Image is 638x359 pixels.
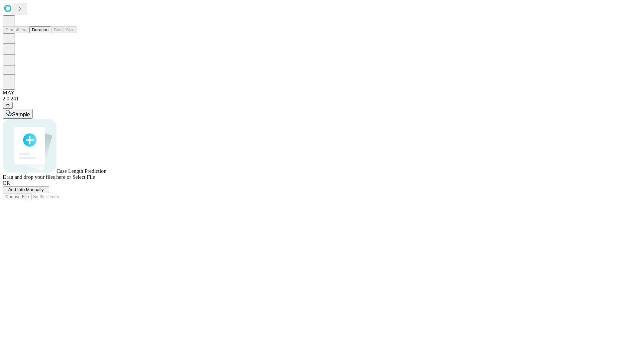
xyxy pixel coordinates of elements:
[3,109,33,119] button: Sample
[3,96,635,102] div: 2.0.241
[3,26,29,33] button: Smoothing
[72,174,95,180] span: Select File
[5,103,10,108] span: @
[3,186,49,193] button: Add Info Manually
[3,180,10,186] span: OR
[3,90,635,96] div: MAY
[3,174,71,180] span: Drag and drop your files here or
[8,187,44,192] span: Add Info Manually
[3,102,13,109] button: @
[56,168,106,174] span: Case Length Prediction
[12,112,30,117] span: Sample
[51,26,77,33] button: Block Size
[29,26,51,33] button: Duration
